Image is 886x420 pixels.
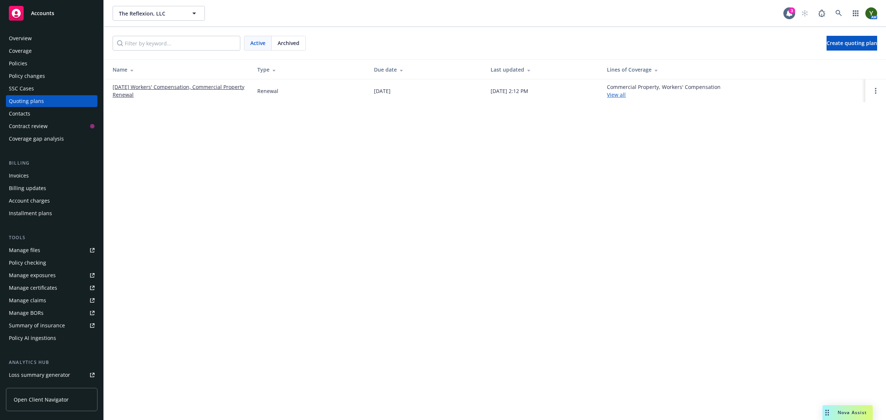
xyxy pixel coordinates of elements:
[6,182,97,194] a: Billing updates
[6,307,97,319] a: Manage BORs
[814,6,829,21] a: Report a Bug
[9,83,34,94] div: SSC Cases
[9,269,56,281] div: Manage exposures
[6,45,97,57] a: Coverage
[6,170,97,182] a: Invoices
[6,282,97,294] a: Manage certificates
[257,87,278,95] div: Renewal
[6,244,97,256] a: Manage files
[6,269,97,281] a: Manage exposures
[6,369,97,381] a: Loss summary generator
[6,257,97,269] a: Policy checking
[9,45,32,57] div: Coverage
[113,83,245,99] a: [DATE] Workers' Compensation, Commercial Property Renewal
[9,307,44,319] div: Manage BORs
[9,295,46,306] div: Manage claims
[9,95,44,107] div: Quoting plans
[31,10,54,16] span: Accounts
[119,10,183,17] span: The Reflexion, LLC
[491,87,528,95] div: [DATE] 2:12 PM
[374,66,479,73] div: Due date
[113,66,245,73] div: Name
[6,195,97,207] a: Account charges
[278,39,299,47] span: Archived
[607,83,721,99] div: Commercial Property, Workers' Compensation
[6,133,97,145] a: Coverage gap analysis
[6,83,97,94] a: SSC Cases
[6,95,97,107] a: Quoting plans
[6,332,97,344] a: Policy AI ingestions
[9,182,46,194] div: Billing updates
[9,58,27,69] div: Policies
[9,32,32,44] div: Overview
[6,359,97,366] div: Analytics hub
[6,120,97,132] a: Contract review
[113,36,240,51] input: Filter by keyword...
[257,66,362,73] div: Type
[6,234,97,241] div: Tools
[9,320,65,331] div: Summary of insurance
[9,70,45,82] div: Policy changes
[823,405,832,420] div: Drag to move
[491,66,595,73] div: Last updated
[6,207,97,219] a: Installment plans
[607,66,859,73] div: Lines of Coverage
[113,6,205,21] button: The Reflexion, LLC
[14,396,69,403] span: Open Client Navigator
[838,409,867,416] span: Nova Assist
[6,320,97,331] a: Summary of insurance
[848,6,863,21] a: Switch app
[865,7,877,19] img: photo
[9,207,52,219] div: Installment plans
[831,6,846,21] a: Search
[9,108,30,120] div: Contacts
[9,133,64,145] div: Coverage gap analysis
[250,39,265,47] span: Active
[797,6,812,21] a: Start snowing
[9,282,57,294] div: Manage certificates
[607,91,626,98] a: View all
[6,58,97,69] a: Policies
[871,86,880,95] a: Open options
[789,7,795,14] div: 3
[6,295,97,306] a: Manage claims
[9,369,70,381] div: Loss summary generator
[6,32,97,44] a: Overview
[827,36,877,51] a: Create quoting plan
[823,405,873,420] button: Nova Assist
[374,87,391,95] div: [DATE]
[827,39,877,47] span: Create quoting plan
[9,195,50,207] div: Account charges
[9,170,29,182] div: Invoices
[6,108,97,120] a: Contacts
[9,244,40,256] div: Manage files
[9,120,48,132] div: Contract review
[9,257,46,269] div: Policy checking
[6,159,97,167] div: Billing
[9,332,56,344] div: Policy AI ingestions
[6,70,97,82] a: Policy changes
[6,3,97,24] a: Accounts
